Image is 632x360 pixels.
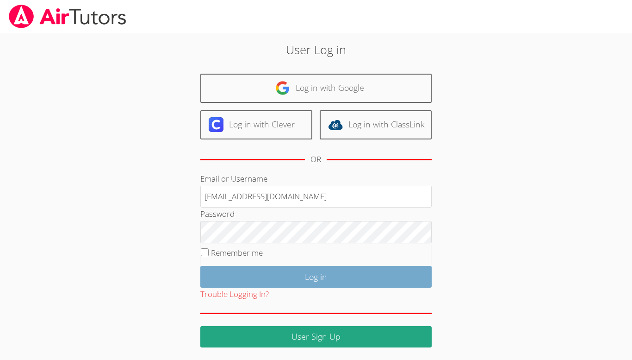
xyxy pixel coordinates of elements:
[200,288,269,301] button: Trouble Logging In?
[320,110,432,139] a: Log in with ClassLink
[145,41,487,58] h2: User Log in
[200,208,235,219] label: Password
[209,117,223,132] img: clever-logo-6eab21bc6e7a338710f1a6ff85c0baf02591cd810cc4098c63d3a4b26e2feb20.svg
[200,266,432,288] input: Log in
[200,110,312,139] a: Log in with Clever
[200,326,432,348] a: User Sign Up
[211,247,263,258] label: Remember me
[8,5,127,28] img: airtutors_banner-c4298cdbf04f3fff15de1276eac7730deb9818008684d7c2e4769d2f7ddbe033.png
[275,81,290,95] img: google-logo-50288ca7cdecda66e5e0955fdab243c47b7ad437acaf1139b6f446037453330a.svg
[328,117,343,132] img: classlink-logo-d6bb404cc1216ec64c9a2012d9dc4662098be43eaf13dc465df04b49fa7ab582.svg
[310,153,321,166] div: OR
[200,74,432,103] a: Log in with Google
[200,173,267,184] label: Email or Username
